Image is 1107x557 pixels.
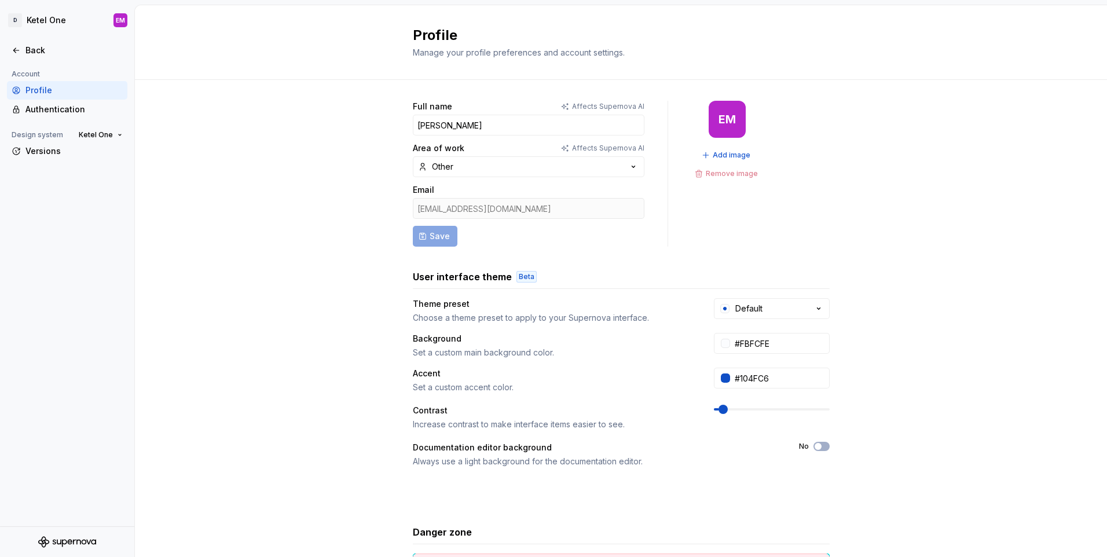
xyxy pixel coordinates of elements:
[2,8,132,33] button: DKetel OneEM
[413,347,693,358] div: Set a custom main background color.
[730,368,830,389] input: #104FC6
[7,128,68,142] div: Design system
[25,85,123,96] div: Profile
[713,151,750,160] span: Add image
[413,405,693,416] div: Contrast
[413,47,625,57] span: Manage your profile preferences and account settings.
[7,41,127,60] a: Back
[730,333,830,354] input: #FFFFFF
[413,368,693,379] div: Accent
[7,81,127,100] a: Profile
[413,270,512,284] h3: User interface theme
[413,442,778,453] div: Documentation editor background
[719,115,736,124] div: EM
[799,442,809,451] label: No
[413,101,452,112] label: Full name
[413,312,693,324] div: Choose a theme preset to apply to your Supernova interface.
[25,45,123,56] div: Back
[25,104,123,115] div: Authentication
[413,382,693,393] div: Set a custom accent color.
[8,13,22,27] div: D
[7,100,127,119] a: Authentication
[25,145,123,157] div: Versions
[413,456,778,467] div: Always use a light background for the documentation editor.
[572,144,644,153] p: Affects Supernova AI
[413,184,434,196] label: Email
[572,102,644,111] p: Affects Supernova AI
[413,525,472,539] h3: Danger zone
[38,536,96,548] svg: Supernova Logo
[432,161,453,173] div: Other
[735,303,763,314] div: Default
[7,142,127,160] a: Versions
[27,14,66,26] div: Ketel One
[413,298,693,310] div: Theme preset
[413,142,464,154] label: Area of work
[116,16,125,25] div: EM
[7,67,45,81] div: Account
[516,271,537,283] div: Beta
[714,298,830,319] button: Default
[79,130,113,140] span: Ketel One
[698,147,756,163] button: Add image
[413,333,693,345] div: Background
[413,419,693,430] div: Increase contrast to make interface items easier to see.
[413,26,816,45] h2: Profile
